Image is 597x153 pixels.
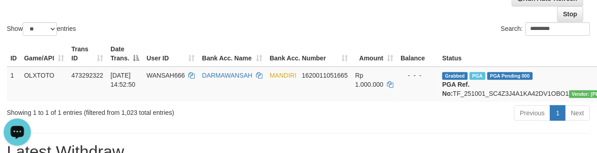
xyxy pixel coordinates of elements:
[20,41,68,67] th: Game/API: activate to sort column ascending
[351,41,397,67] th: Amount: activate to sort column ascending
[68,41,107,67] th: Trans ID: activate to sort column ascending
[355,72,383,88] span: Rp 1.000.000
[7,67,20,102] td: 1
[565,105,590,121] a: Next
[397,41,439,67] th: Balance
[7,41,20,67] th: ID
[7,22,76,36] label: Show entries
[7,104,242,117] div: Showing 1 to 1 of 1 entries (filtered from 1,023 total entries)
[514,105,551,121] a: Previous
[270,72,296,79] span: MANDIRI
[4,4,31,31] button: Open LiveChat chat widget
[442,81,470,97] b: PGA Ref. No:
[202,72,253,79] a: DARMAWANSAH
[71,72,103,79] span: 473292322
[526,22,590,36] input: Search:
[487,72,533,80] span: PGA Pending
[442,72,468,80] span: Grabbed
[23,22,57,36] select: Showentries
[20,67,68,102] td: OLXTOTO
[143,41,198,67] th: User ID: activate to sort column ascending
[401,71,435,80] div: - - -
[199,41,266,67] th: Bank Acc. Name: activate to sort column ascending
[302,72,348,79] span: Copy 1620011051665 to clipboard
[266,41,351,67] th: Bank Acc. Number: activate to sort column ascending
[107,41,143,67] th: Date Trans.: activate to sort column descending
[557,6,583,22] a: Stop
[110,72,135,88] span: [DATE] 14:52:50
[146,72,185,79] span: WANSAH666
[550,105,566,121] a: 1
[470,72,486,80] span: Marked by aubandrioPGA
[501,22,590,36] label: Search:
